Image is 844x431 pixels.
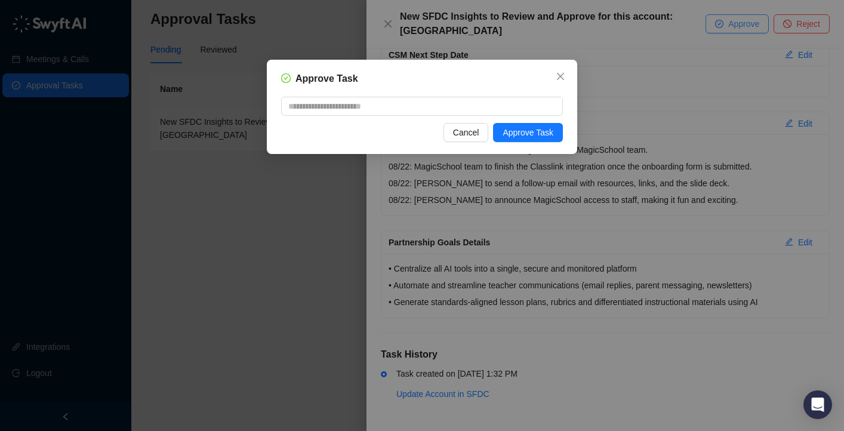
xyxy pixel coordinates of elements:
div: Open Intercom Messenger [803,390,832,419]
span: close [556,72,565,81]
button: Close [551,67,570,86]
button: Approve Task [493,123,563,142]
button: Cancel [443,123,489,142]
span: Approve Task [503,126,553,139]
span: Cancel [453,126,479,139]
h5: Approve Task [295,72,358,86]
span: check-circle [281,73,291,83]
